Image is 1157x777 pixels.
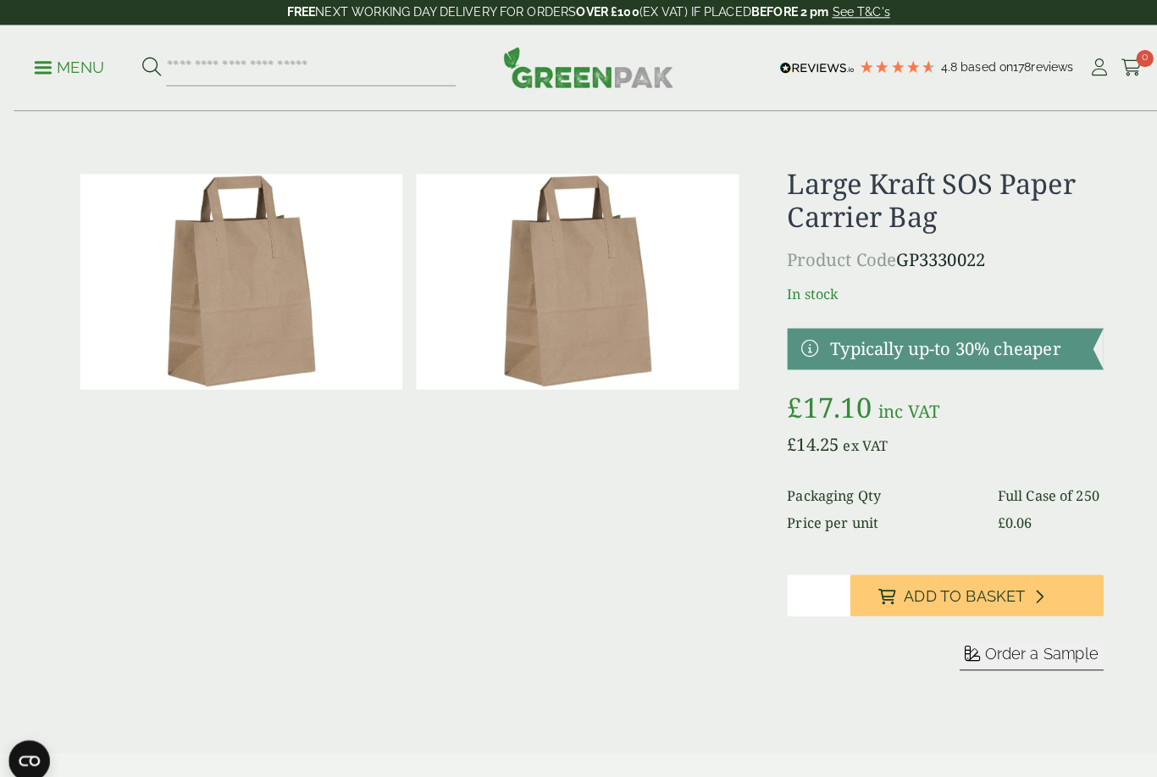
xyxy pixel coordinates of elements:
[774,244,882,267] span: Product Code
[739,5,815,19] strong: BEFORE 2 pm
[79,171,396,383] img: Large Kraft SOS Paper Carrier Bag 0
[8,728,49,769] button: Open CMP widget
[34,57,102,74] a: Menu
[1117,49,1134,66] span: 0
[774,504,960,524] dt: Price per unit
[774,477,960,497] dt: Packaging Qty
[836,565,1085,606] button: Add to Basket
[774,382,789,419] span: £
[774,425,783,448] span: £
[844,58,921,74] div: 4.78 Stars
[981,505,1015,524] bdi: 0.06
[925,59,944,73] span: 4.8
[968,634,1080,652] span: Order a Sample
[495,46,662,86] img: GreenPak Supplies
[282,5,310,19] strong: FREE
[409,171,726,383] img: Large Kraft SOS Paper Carrier Bag Full Case 0
[1102,58,1123,75] i: Cart
[864,393,924,416] span: inc VAT
[996,59,1014,73] span: 178
[774,382,857,419] bdi: 17.10
[944,59,996,73] span: Based on
[774,243,1085,269] p: GP3330022
[818,5,875,19] a: See T&C's
[34,57,102,77] p: Menu
[829,429,873,447] span: ex VAT
[1102,54,1123,80] a: 0
[774,425,825,448] bdi: 14.25
[1014,59,1055,73] span: reviews
[567,5,628,19] strong: OVER £100
[889,577,1008,596] span: Add to Basket
[981,505,988,524] span: £
[774,164,1085,230] h1: Large Kraft SOS Paper Carrier Bag
[767,61,840,73] img: REVIEWS.io
[981,477,1085,497] dd: Full Case of 250
[774,279,1085,299] p: In stock
[944,633,1085,659] button: Order a Sample
[1071,58,1092,75] i: My Account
